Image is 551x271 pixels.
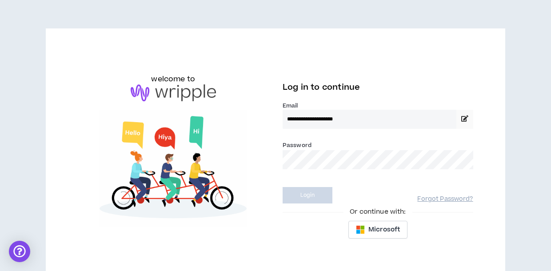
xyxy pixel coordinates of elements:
img: logo-brand.png [131,84,216,101]
div: Open Intercom Messenger [9,241,30,262]
h6: welcome to [151,74,195,84]
label: Email [283,102,473,110]
span: Or continue with: [343,207,412,217]
button: Login [283,187,332,203]
span: Microsoft [368,225,400,235]
label: Password [283,141,311,149]
a: Forgot Password? [417,195,473,203]
img: Welcome to Wripple [78,110,268,227]
button: Microsoft [348,221,407,239]
span: Log in to continue [283,82,360,93]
